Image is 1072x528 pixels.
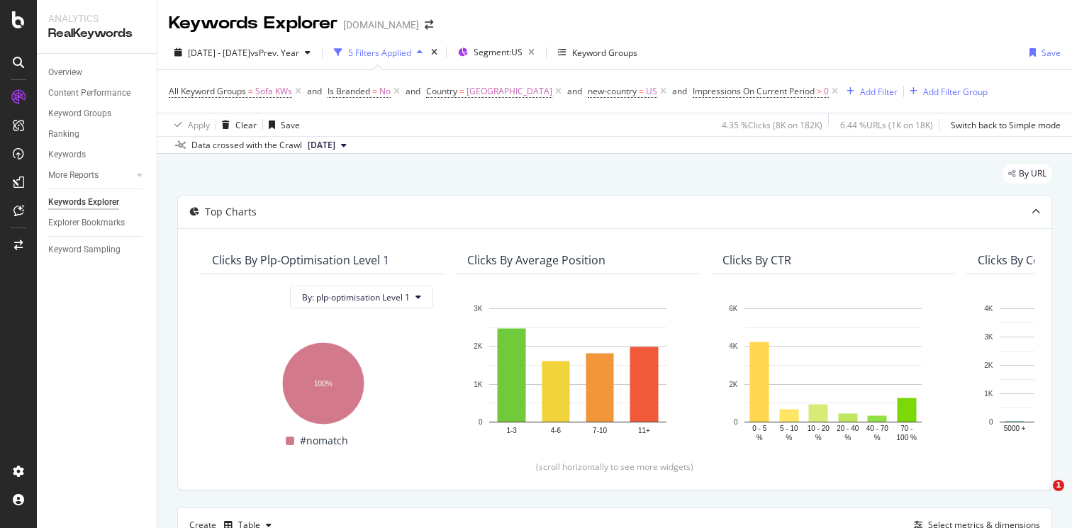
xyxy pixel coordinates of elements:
[923,86,988,98] div: Add Filter Group
[567,85,582,97] div: and
[817,85,822,97] span: >
[48,168,133,183] a: More Reports
[1019,169,1046,178] span: By URL
[212,335,433,427] svg: A chart.
[328,85,370,97] span: Is Branded
[425,20,433,30] div: arrow-right-arrow-left
[729,305,738,313] text: 6K
[48,242,121,257] div: Keyword Sampling
[452,41,540,64] button: Segment:US
[212,253,389,267] div: Clicks By plp-optimisation Level 1
[48,65,147,80] a: Overview
[48,65,82,80] div: Overview
[195,461,1034,473] div: (scroll horizontally to see more widgets)
[290,286,433,308] button: By: plp-optimisation Level 1
[837,425,859,432] text: 20 - 40
[672,84,687,98] button: and
[467,253,605,267] div: Clicks By Average Position
[474,343,483,351] text: 2K
[205,205,257,219] div: Top Charts
[638,427,650,434] text: 11+
[235,119,257,131] div: Clear
[48,26,145,42] div: RealKeywords
[756,434,763,442] text: %
[693,85,815,97] span: Impressions On Current Period
[506,427,517,434] text: 1-3
[307,84,322,98] button: and
[48,86,147,101] a: Content Performance
[428,45,440,60] div: times
[188,47,250,59] span: [DATE] - [DATE]
[48,127,79,142] div: Ranking
[989,418,993,426] text: 0
[48,215,147,230] a: Explorer Bookmarks
[308,139,335,152] span: 2025 Sep. 21st
[255,82,292,101] span: Sofa KWs
[722,301,944,444] div: A chart.
[951,119,1061,131] div: Switch back to Simple mode
[281,119,300,131] div: Save
[874,434,881,442] text: %
[467,301,688,444] div: A chart.
[406,85,420,97] div: and
[474,305,483,313] text: 3K
[786,434,792,442] text: %
[48,242,147,257] a: Keyword Sampling
[48,215,125,230] div: Explorer Bookmarks
[474,46,523,58] span: Segment: US
[188,119,210,131] div: Apply
[314,380,333,388] text: 100%
[479,418,483,426] text: 0
[593,427,607,434] text: 7-10
[348,47,411,59] div: 5 Filters Applied
[808,425,830,432] text: 10 - 20
[729,381,738,388] text: 2K
[1034,425,1054,432] text: 1000 -
[263,113,300,136] button: Save
[48,106,147,121] a: Keyword Groups
[379,82,391,101] span: No
[48,11,145,26] div: Analytics
[984,305,993,313] text: 4K
[169,11,337,35] div: Keywords Explorer
[860,86,898,98] div: Add Filter
[639,85,644,97] span: =
[984,333,993,341] text: 3K
[48,86,130,101] div: Content Performance
[48,106,111,121] div: Keyword Groups
[1024,41,1061,64] button: Save
[1004,425,1026,432] text: 5000 +
[191,139,302,152] div: Data crossed with the Crawl
[752,425,766,432] text: 0 - 5
[459,85,464,97] span: =
[567,84,582,98] button: and
[406,84,420,98] button: and
[1042,47,1061,59] div: Save
[372,85,377,97] span: =
[984,390,993,398] text: 1K
[216,113,257,136] button: Clear
[328,41,428,64] button: 5 Filters Applied
[169,85,246,97] span: All Keyword Groups
[900,425,912,432] text: 70 -
[426,85,457,97] span: Country
[824,82,829,101] span: 0
[300,432,348,449] span: #nomatch
[841,83,898,100] button: Add Filter
[302,137,352,154] button: [DATE]
[722,253,791,267] div: Clicks By CTR
[302,291,410,303] span: By: plp-optimisation Level 1
[1024,480,1058,514] iframe: Intercom live chat
[48,147,147,162] a: Keywords
[48,168,99,183] div: More Reports
[588,85,637,97] span: new-country
[1003,164,1052,184] div: legacy label
[551,427,562,434] text: 4-6
[552,41,643,64] button: Keyword Groups
[815,434,822,442] text: %
[722,119,822,131] div: 4.35 % Clicks ( 8K on 182K )
[844,434,851,442] text: %
[734,418,738,426] text: 0
[169,41,316,64] button: [DATE] - [DATE]vsPrev. Year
